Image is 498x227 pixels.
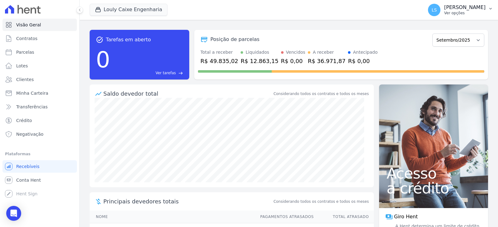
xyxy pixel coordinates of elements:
[286,49,305,56] div: Vencidos
[106,36,151,43] span: Tarefas em aberto
[246,49,269,56] div: Liquidados
[387,166,481,181] span: Acesso
[2,87,77,99] a: Minha Carteira
[96,43,110,76] div: 0
[2,32,77,45] a: Contratos
[423,1,498,19] button: LS [PERSON_NAME] Ver opções
[2,73,77,86] a: Clientes
[2,174,77,186] a: Conta Hent
[16,131,44,137] span: Negativação
[348,57,378,65] div: R$ 0,00
[274,91,369,97] div: Considerando todos os contratos e todos os meses
[90,211,254,223] th: Nome
[96,36,103,43] span: task_alt
[200,49,238,56] div: Total a receber
[2,101,77,113] a: Transferências
[200,57,238,65] div: R$ 49.835,02
[16,22,41,28] span: Visão Geral
[2,114,77,127] a: Crédito
[16,63,28,69] span: Lotes
[314,211,374,223] th: Total Atrasado
[241,57,278,65] div: R$ 12.863,15
[113,70,183,76] a: Ver tarefas east
[16,163,40,170] span: Recebíveis
[432,8,437,12] span: LS
[5,150,74,158] div: Plataformas
[444,4,486,11] p: [PERSON_NAME]
[16,35,37,42] span: Contratos
[103,89,272,98] div: Saldo devedor total
[2,19,77,31] a: Visão Geral
[274,199,369,204] span: Considerando todos os contratos e todos os meses
[2,128,77,140] a: Negativação
[16,90,48,96] span: Minha Carteira
[444,11,486,16] p: Ver opções
[394,213,418,220] span: Giro Hent
[2,60,77,72] a: Lotes
[16,49,34,55] span: Parcelas
[2,46,77,58] a: Parcelas
[178,71,183,75] span: east
[254,211,314,223] th: Pagamentos Atrasados
[16,76,34,83] span: Clientes
[281,57,305,65] div: R$ 0,00
[103,197,272,206] span: Principais devedores totais
[210,36,260,43] div: Posição de parcelas
[16,117,32,124] span: Crédito
[387,181,481,196] span: a crédito
[6,206,21,221] div: Open Intercom Messenger
[313,49,334,56] div: A receber
[156,70,176,76] span: Ver tarefas
[308,57,345,65] div: R$ 36.971,87
[16,177,41,183] span: Conta Hent
[90,4,167,16] button: Louly Caixe Engenharia
[16,104,48,110] span: Transferências
[2,160,77,173] a: Recebíveis
[353,49,378,56] div: Antecipado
